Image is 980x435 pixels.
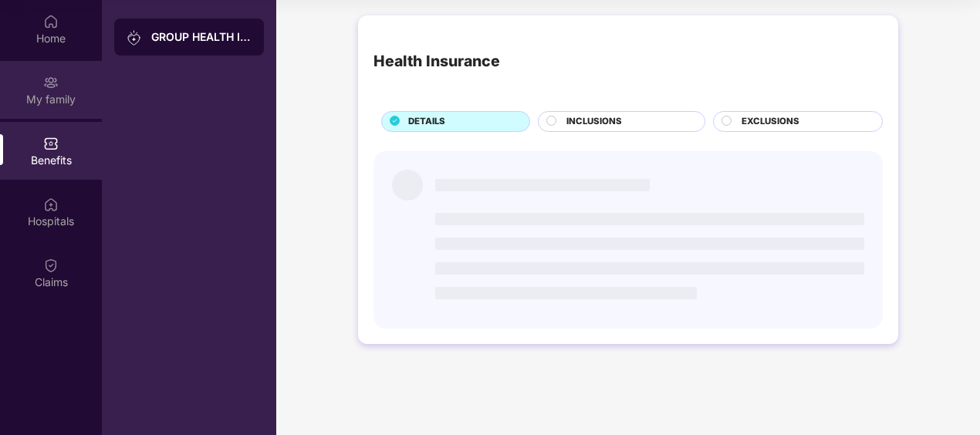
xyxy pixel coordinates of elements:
[408,115,445,129] span: DETAILS
[566,115,622,129] span: INCLUSIONS
[43,14,59,29] img: svg+xml;base64,PHN2ZyBpZD0iSG9tZSIgeG1sbnM9Imh0dHA6Ly93d3cudzMub3JnLzIwMDAvc3ZnIiB3aWR0aD0iMjAiIG...
[742,115,799,129] span: EXCLUSIONS
[43,197,59,212] img: svg+xml;base64,PHN2ZyBpZD0iSG9zcGl0YWxzIiB4bWxucz0iaHR0cDovL3d3dy53My5vcmcvMjAwMC9zdmciIHdpZHRoPS...
[373,49,500,73] div: Health Insurance
[151,29,252,45] div: GROUP HEALTH INSURANCE
[127,30,142,46] img: svg+xml;base64,PHN2ZyB3aWR0aD0iMjAiIGhlaWdodD0iMjAiIHZpZXdCb3g9IjAgMCAyMCAyMCIgZmlsbD0ibm9uZSIgeG...
[43,258,59,273] img: svg+xml;base64,PHN2ZyBpZD0iQ2xhaW0iIHhtbG5zPSJodHRwOi8vd3d3LnczLm9yZy8yMDAwL3N2ZyIgd2lkdGg9IjIwIi...
[43,136,59,151] img: svg+xml;base64,PHN2ZyBpZD0iQmVuZWZpdHMiIHhtbG5zPSJodHRwOi8vd3d3LnczLm9yZy8yMDAwL3N2ZyIgd2lkdGg9Ij...
[43,75,59,90] img: svg+xml;base64,PHN2ZyB3aWR0aD0iMjAiIGhlaWdodD0iMjAiIHZpZXdCb3g9IjAgMCAyMCAyMCIgZmlsbD0ibm9uZSIgeG...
